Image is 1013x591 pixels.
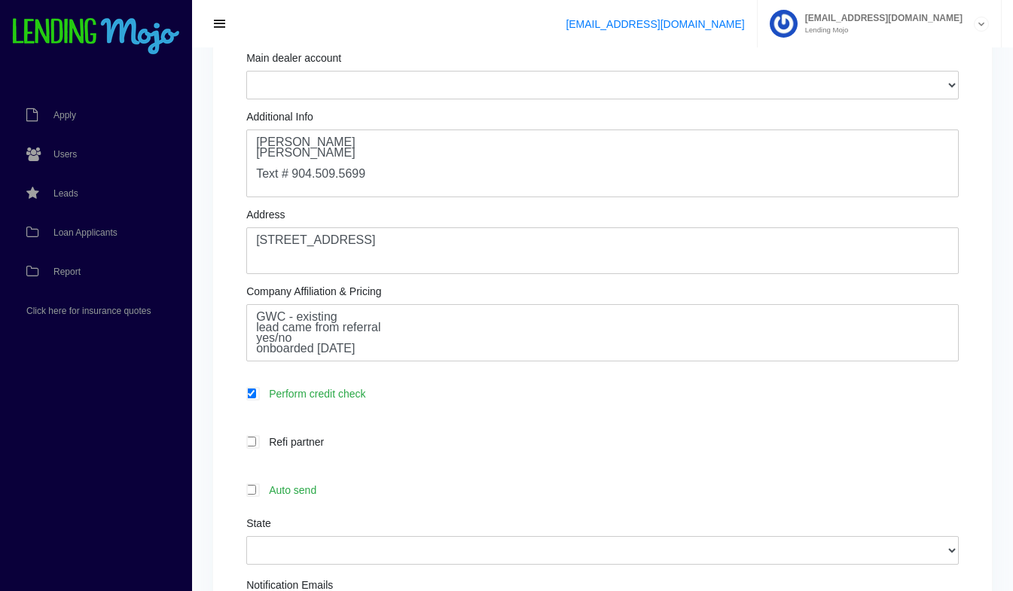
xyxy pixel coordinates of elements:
label: Notification Emails [246,580,333,590]
label: Refi partner [261,433,959,450]
span: Apply [53,111,76,120]
span: Loan Applicants [53,228,117,237]
label: Address [246,209,285,220]
a: [EMAIL_ADDRESS][DOMAIN_NAME] [566,18,744,30]
span: Click here for insurance quotes [26,306,151,315]
span: Report [53,267,81,276]
label: State [246,518,271,529]
label: Auto send [261,481,959,498]
label: Company Affiliation & Pricing [246,286,382,297]
label: Perform credit check [261,385,959,402]
img: Profile image [770,10,798,38]
span: [EMAIL_ADDRESS][DOMAIN_NAME] [798,14,963,23]
span: Users [53,150,77,159]
label: Additional Info [246,111,313,122]
span: Leads [53,189,78,198]
small: Lending Mojo [798,26,963,34]
label: Main dealer account [246,53,341,63]
img: logo-small.png [11,18,181,56]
